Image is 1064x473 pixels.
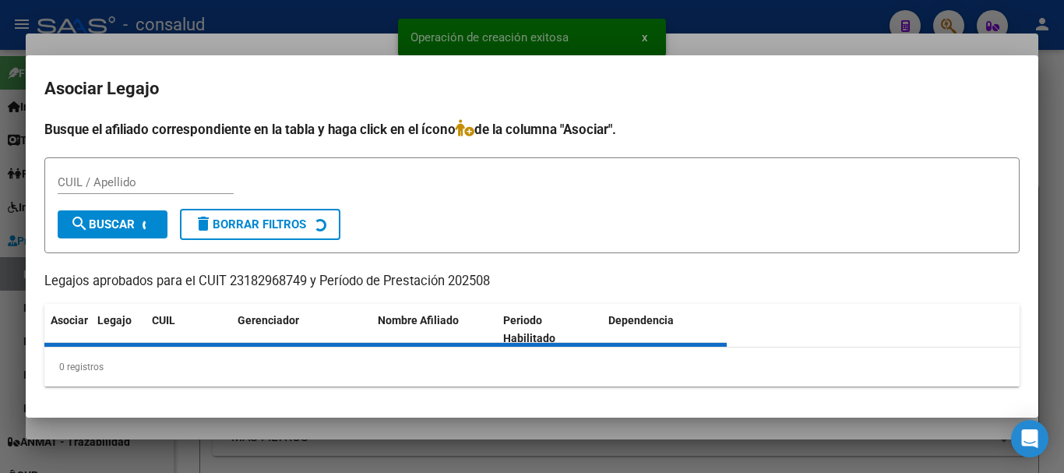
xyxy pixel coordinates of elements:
h4: Busque el afiliado correspondiente en la tabla y haga click en el ícono de la columna "Asociar". [44,119,1020,139]
span: Periodo Habilitado [503,314,555,344]
div: 0 registros [44,348,1020,387]
datatable-header-cell: Nombre Afiliado [372,304,497,355]
span: Dependencia [608,314,674,327]
p: Legajos aprobados para el CUIT 23182968749 y Período de Prestación 202508 [44,272,1020,291]
div: Open Intercom Messenger [1011,420,1048,457]
datatable-header-cell: Periodo Habilitado [497,304,602,355]
datatable-header-cell: Legajo [91,304,146,355]
mat-icon: delete [194,214,213,233]
datatable-header-cell: Dependencia [602,304,728,355]
button: Borrar Filtros [180,209,340,240]
h2: Asociar Legajo [44,74,1020,104]
span: Legajo [97,314,132,327]
span: Gerenciador [238,314,299,327]
datatable-header-cell: Asociar [44,304,91,355]
mat-icon: search [70,214,89,233]
span: Borrar Filtros [194,217,306,231]
span: Buscar [70,217,135,231]
datatable-header-cell: CUIL [146,304,231,355]
span: Nombre Afiliado [378,314,459,327]
datatable-header-cell: Gerenciador [231,304,372,355]
button: Buscar [58,210,167,238]
span: CUIL [152,314,175,327]
span: Asociar [51,314,88,327]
